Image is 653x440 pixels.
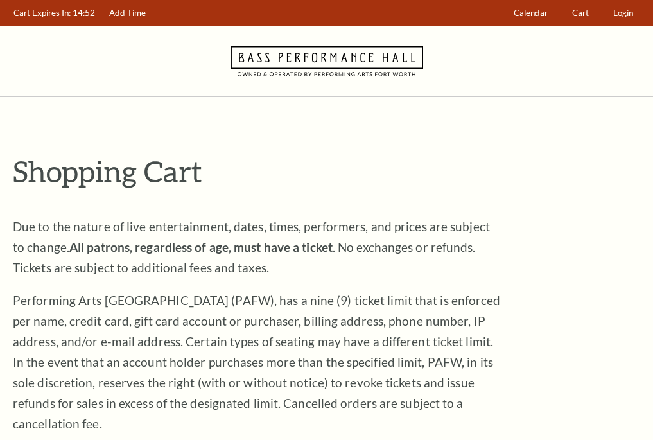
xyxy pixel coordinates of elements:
[566,1,595,26] a: Cart
[73,8,95,18] span: 14:52
[613,8,633,18] span: Login
[13,219,490,275] span: Due to the nature of live entertainment, dates, times, performers, and prices are subject to chan...
[13,8,71,18] span: Cart Expires In:
[13,290,501,434] p: Performing Arts [GEOGRAPHIC_DATA] (PAFW), has a nine (9) ticket limit that is enforced per name, ...
[572,8,589,18] span: Cart
[514,8,548,18] span: Calendar
[607,1,640,26] a: Login
[69,240,333,254] strong: All patrons, regardless of age, must have a ticket
[103,1,152,26] a: Add Time
[13,155,640,188] p: Shopping Cart
[508,1,554,26] a: Calendar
